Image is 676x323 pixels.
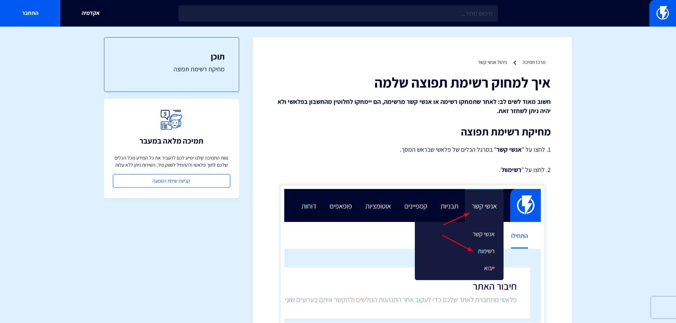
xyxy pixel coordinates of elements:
[478,59,507,65] a: ניהול אנשי קשר
[274,145,551,155] p: 1. לחצו על " " בסרגל הכלים של פלאשי שבראש המסך.
[502,166,521,174] strong: רשימות
[523,59,545,65] a: מרכז תמיכה
[113,174,230,188] a: קביעת שיחת הטמעה
[274,165,551,174] p: 2. לחצו על " ".
[496,145,522,154] strong: אנשי קשר
[139,137,203,145] h3: תמיכה מלאה במעבר
[113,154,230,168] p: צוות התמיכה שלנו יסייע לכם להעביר את כל המידע מכל הכלים שלכם לתוך פלאשי ולהתחיל לשווק מיד, השירות...
[119,52,225,61] h3: תוכן
[274,126,551,138] h2: מחיקת רשימת תפוצה
[277,98,551,115] strong: חשוב מאוד לשים לב: לאחר שתמחקו רשימה או אנשי קשר מרשימה, הם יימחקו לחלוטין מהחשבון בפלאשי ולא יהי...
[274,74,551,90] h1: איך למחוק רשימת תפוצה שלמה
[119,65,225,74] a: מחיקת רשימת תפוצה
[178,5,498,22] input: חיפוש מהיר...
